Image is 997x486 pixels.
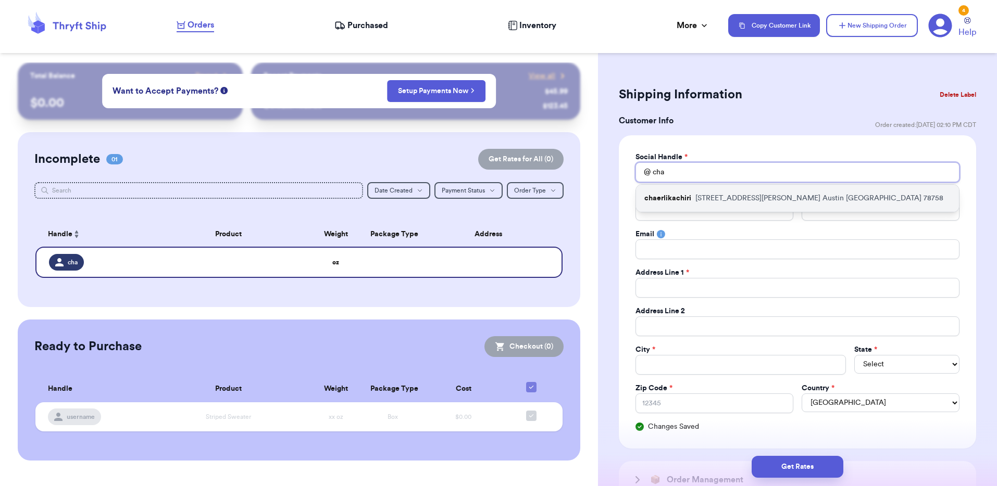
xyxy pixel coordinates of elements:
div: $ 123.45 [543,101,568,111]
span: Purchased [347,19,388,32]
button: Sort ascending [72,228,81,240]
span: Orders [188,19,214,31]
a: 4 [928,14,952,37]
th: Package Type [364,376,421,402]
span: username [67,413,95,421]
th: Weight [308,222,365,247]
p: [STREET_ADDRESS][PERSON_NAME] Austin [GEOGRAPHIC_DATA] 78758 [695,193,943,203]
button: Delete Label [936,83,980,106]
a: Orders [177,19,214,32]
th: Product [149,376,308,402]
span: Help [958,26,976,39]
span: Date Created [375,187,413,194]
span: Order Type [514,187,546,194]
a: Help [958,17,976,39]
div: $ 45.99 [545,86,568,97]
label: City [635,344,655,355]
label: Address Line 1 [635,267,689,278]
p: Recent Payments [264,71,321,81]
a: Inventory [508,19,556,32]
div: More [677,19,709,32]
th: Product [149,222,308,247]
label: Social Handle [635,152,688,162]
span: Payout [195,71,218,81]
button: Setup Payments Now [387,80,485,102]
span: cha [68,258,78,266]
p: chaerlikachiri [644,193,691,203]
button: Order Type [507,182,564,199]
button: New Shipping Order [826,14,918,37]
h2: Incomplete [34,151,100,168]
span: 01 [106,154,123,164]
input: Search [34,182,363,199]
span: View all [529,71,555,81]
th: Package Type [364,222,421,247]
span: xx oz [329,414,343,420]
span: Payment Status [442,187,485,194]
h2: Shipping Information [619,86,742,103]
button: Get Rates [752,456,843,478]
div: @ [635,162,651,182]
button: Checkout (0) [484,336,564,357]
button: Payment Status [434,182,503,199]
label: Address Line 2 [635,306,685,316]
p: Total Balance [30,71,75,81]
th: Weight [308,376,365,402]
th: Address [421,222,563,247]
h2: Ready to Purchase [34,338,142,355]
button: Get Rates for All (0) [478,149,564,170]
button: Date Created [367,182,430,199]
div: 4 [958,5,969,16]
a: Payout [195,71,230,81]
button: Copy Customer Link [728,14,820,37]
p: $ 0.00 [30,95,230,111]
span: Want to Accept Payments? [113,85,218,97]
span: Order created: [DATE] 02:10 PM CDT [875,121,976,129]
label: Email [635,229,654,239]
label: State [854,344,877,355]
span: Changes Saved [648,421,699,432]
a: Setup Payments Now [398,86,475,96]
span: Handle [48,383,72,394]
th: Cost [421,376,506,402]
span: Handle [48,229,72,240]
label: Zip Code [635,383,672,393]
input: 12345 [635,393,793,413]
span: $0.00 [455,414,471,420]
a: Purchased [334,19,388,32]
strong: oz [332,259,339,265]
h3: Customer Info [619,114,674,127]
label: Country [802,383,834,393]
span: Striped Sweater [206,414,251,420]
span: Box [388,414,398,420]
span: Inventory [519,19,556,32]
a: View all [529,71,568,81]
